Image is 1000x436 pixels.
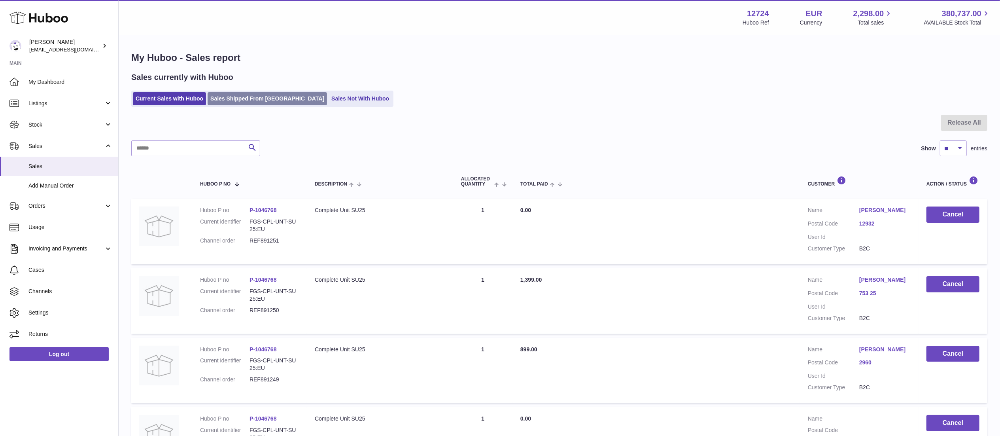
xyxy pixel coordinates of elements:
[250,357,299,372] dd: FGS-CPL-UNT-SU25:EU
[315,207,445,214] div: Complete Unit SU25
[200,237,250,245] dt: Channel order
[250,376,299,383] dd: REF891249
[747,8,769,19] strong: 12724
[131,72,233,83] h2: Sales currently with Huboo
[28,163,112,170] span: Sales
[853,8,884,19] span: 2,298.00
[461,176,492,187] span: ALLOCATED Quantity
[200,346,250,353] dt: Huboo P no
[28,266,112,274] span: Cases
[250,415,277,422] a: P-1046768
[859,384,911,391] dd: B2C
[808,415,859,423] dt: Name
[200,357,250,372] dt: Current identifier
[28,245,104,252] span: Invoicing and Payments
[800,19,822,27] div: Currency
[971,145,987,152] span: entries
[250,237,299,245] dd: REF891251
[859,207,911,214] a: [PERSON_NAME]
[808,220,859,229] dt: Postal Code
[9,347,109,361] a: Log out
[926,415,979,431] button: Cancel
[250,346,277,353] a: P-1046768
[200,276,250,284] dt: Huboo P no
[453,199,512,264] td: 1
[921,145,936,152] label: Show
[200,182,231,187] span: Huboo P no
[29,38,100,53] div: [PERSON_NAME]
[859,315,911,322] dd: B2C
[520,207,531,213] span: 0.00
[808,315,859,322] dt: Customer Type
[28,202,104,210] span: Orders
[926,346,979,362] button: Cancel
[926,207,979,223] button: Cancel
[28,288,112,295] span: Channels
[520,277,542,283] span: 1,399.00
[315,182,347,187] span: Description
[28,121,104,129] span: Stock
[200,288,250,303] dt: Current identifier
[208,92,327,105] a: Sales Shipped From [GEOGRAPHIC_DATA]
[200,218,250,233] dt: Current identifier
[805,8,822,19] strong: EUR
[924,8,991,27] a: 380,737.00 AVAILABLE Stock Total
[808,427,859,434] dt: Postal Code
[859,245,911,252] dd: B2C
[28,224,112,231] span: Usage
[250,277,277,283] a: P-1046768
[808,359,859,368] dt: Postal Code
[859,359,911,366] a: 2960
[808,346,859,355] dt: Name
[453,338,512,404] td: 1
[808,207,859,216] dt: Name
[453,268,512,334] td: 1
[133,92,206,105] a: Current Sales with Huboo
[28,142,104,150] span: Sales
[808,276,859,286] dt: Name
[808,233,859,241] dt: User Id
[942,8,981,19] span: 380,737.00
[28,182,112,190] span: Add Manual Order
[200,376,250,383] dt: Channel order
[924,19,991,27] span: AVAILABLE Stock Total
[28,78,112,86] span: My Dashboard
[926,276,979,292] button: Cancel
[808,303,859,311] dt: User Id
[139,207,179,246] img: no-photo.jpg
[200,415,250,423] dt: Huboo P no
[858,19,893,27] span: Total sales
[28,100,104,107] span: Listings
[853,8,893,27] a: 2,298.00 Total sales
[520,182,548,187] span: Total paid
[131,51,987,64] h1: My Huboo - Sales report
[808,176,911,187] div: Customer
[200,207,250,214] dt: Huboo P no
[926,176,979,187] div: Action / Status
[808,372,859,380] dt: User Id
[9,40,21,52] img: internalAdmin-12724@internal.huboo.com
[315,346,445,353] div: Complete Unit SU25
[250,288,299,303] dd: FGS-CPL-UNT-SU25:EU
[28,309,112,317] span: Settings
[859,220,911,227] a: 12932
[808,245,859,252] dt: Customer Type
[808,290,859,299] dt: Postal Code
[808,384,859,391] dt: Customer Type
[329,92,392,105] a: Sales Not With Huboo
[139,276,179,316] img: no-photo.jpg
[520,346,537,353] span: 899.00
[859,290,911,297] a: 753 25
[250,218,299,233] dd: FGS-CPL-UNT-SU25:EU
[743,19,769,27] div: Huboo Ref
[139,346,179,385] img: no-photo.jpg
[200,307,250,314] dt: Channel order
[859,346,911,353] a: [PERSON_NAME]
[859,276,911,284] a: [PERSON_NAME]
[315,276,445,284] div: Complete Unit SU25
[250,207,277,213] a: P-1046768
[250,307,299,314] dd: REF891250
[29,46,116,53] span: [EMAIL_ADDRESS][DOMAIN_NAME]
[520,415,531,422] span: 0.00
[28,330,112,338] span: Returns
